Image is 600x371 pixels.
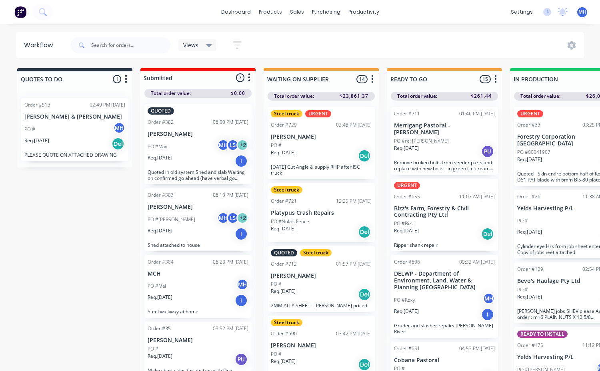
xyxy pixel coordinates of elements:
p: Req. [DATE] [394,308,419,315]
div: Order #51302:49 PM [DATE][PERSON_NAME] & [PERSON_NAME]PO #MHReq.[DATE]DelPLEASE QUOTE ON ATTACHED... [21,98,128,161]
div: 09:32 AM [DATE] [459,258,495,266]
p: Req. [DATE] [271,149,296,156]
p: Req. [DATE] [148,154,172,161]
p: PO #re: [PERSON_NAME] [394,137,449,145]
div: Steel truck [271,186,302,194]
img: Factory [14,6,26,18]
p: PO #00041907 [517,149,550,156]
p: [PERSON_NAME] [271,272,372,279]
p: Remove broken bolts from seeder parts and replace with new bolts - in green ice-cream container o... [394,159,495,171]
div: Steel truck [271,110,302,117]
p: Grader and slasher repairs [PERSON_NAME] River [394,323,495,335]
div: URGENT [517,110,543,117]
p: PO # [271,142,282,149]
div: PU [481,145,494,158]
div: Del [358,288,371,301]
div: URGENTOrder #65511:07 AM [DATE]Bizz's Farm, Forestry & Civil Contracting Pty LtdPO #BizzReq.[DATE... [391,179,498,252]
div: Order #655 [394,193,420,200]
p: PO # [271,351,282,358]
input: Search for orders... [91,37,170,53]
p: Req. [DATE] [517,293,542,300]
p: PO # [24,126,35,133]
p: [PERSON_NAME] [148,131,248,137]
p: [PERSON_NAME] & [PERSON_NAME] [24,113,125,120]
p: Cobana Pastoral [394,357,495,364]
div: Order #26 [517,193,540,200]
p: [PERSON_NAME] [148,204,248,210]
p: Steel walkway at home [148,308,248,315]
div: Order #71101:46 PM [DATE]Merrigang Pastoral - [PERSON_NAME]PO #re: [PERSON_NAME]Req.[DATE]PURemov... [391,107,498,175]
span: Total order value: [274,93,314,100]
p: DELWP - Department of Environment, Land, Water & Planning [GEOGRAPHIC_DATA] [394,270,495,290]
div: 03:52 PM [DATE] [213,325,248,332]
div: I [235,228,248,240]
p: Platypus Crash Repairs [271,210,372,216]
div: QUOTEDSteel truckOrder #71201:57 PM [DATE][PERSON_NAME]PO #Req.[DATE]Del2MM ALLY SHEET - [PERSON_... [268,246,375,312]
div: Order #651 [394,345,420,352]
p: [PERSON_NAME] [271,133,372,140]
div: + 2 [236,212,248,224]
div: 12:25 PM [DATE] [336,198,372,205]
div: Steel truckOrder #72112:25 PM [DATE]Platypus Crash RepairsPO #Nola's FenceReq.[DATE]Del [268,183,375,242]
p: [DATE] Cut Angle & supply RHP after ISC truck [271,164,372,176]
div: settings [507,6,537,18]
div: MH [236,278,248,290]
div: 02:48 PM [DATE] [336,121,372,129]
div: Steel truckURGENTOrder #72902:48 PM [DATE][PERSON_NAME]PO #Req.[DATE]Del[DATE] Cut Angle & supply... [268,107,375,179]
div: Del [112,137,124,150]
div: 04:53 PM [DATE] [459,345,495,352]
p: Shed attached to house [148,242,248,248]
div: Del [481,228,494,240]
div: productivity [344,6,383,18]
span: Total order value: [151,90,191,97]
div: URGENT [305,110,331,117]
div: Order #711 [394,110,420,117]
div: Order #129 [517,266,543,273]
p: PO # [271,280,282,288]
div: READY TO INSTALL [517,331,568,338]
div: + 2 [236,139,248,151]
p: Quoted in old system Shed and slab Waiting on confirmed go ahead (have verbal go ahead from [PERS... [148,169,248,181]
div: Order #69609:32 AM [DATE]DELWP - Department of Environment, Land, Water & Planning [GEOGRAPHIC_DA... [391,255,498,337]
span: $261.44 [471,93,492,100]
div: Order #35 [148,325,171,332]
div: PU [235,353,248,366]
a: dashboard [217,6,255,18]
div: 06:23 PM [DATE] [213,258,248,266]
div: QUOTEDOrder #38206:00 PM [DATE][PERSON_NAME]PO #MaxMHLS+2Req.[DATE]IQuoted in old system Shed and... [144,104,252,184]
p: PO # [148,345,158,353]
span: $0.00 [231,90,245,97]
div: Order #690 [271,330,297,337]
div: Del [358,226,371,238]
p: PO #Max [148,143,167,150]
div: 06:00 PM [DATE] [213,119,248,126]
p: PO #Bizz [394,220,414,227]
div: QUOTED [148,107,174,115]
div: MH [217,139,229,151]
span: Views [183,41,198,49]
div: 06:10 PM [DATE] [213,192,248,199]
div: Order #712 [271,260,297,268]
div: MH [217,212,229,224]
p: Req. [DATE] [394,145,419,152]
div: Order #729 [271,121,297,129]
p: Ripper shank repair [394,242,495,248]
div: Steel truck [271,319,302,326]
p: Req. [DATE] [517,156,542,163]
p: PO #Roxy [394,296,415,304]
div: URGENT [394,182,420,189]
span: Total order value: [520,93,560,100]
div: Order #38406:23 PM [DATE]MCHPO #MalMHReq.[DATE]ISteel walkway at home [144,255,252,318]
p: PO #Nola's Fence [271,218,309,225]
p: [PERSON_NAME] [271,342,372,349]
div: Order #721 [271,198,297,205]
span: MH [578,8,586,16]
div: LS [227,212,239,224]
p: PO # [517,217,528,224]
div: LS [227,139,239,151]
div: purchasing [308,6,344,18]
p: Req. [DATE] [517,228,542,236]
p: 2MM ALLY SHEET - [PERSON_NAME] priced [271,302,372,308]
p: Req. [DATE] [148,294,172,301]
p: Req. [DATE] [24,137,49,144]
